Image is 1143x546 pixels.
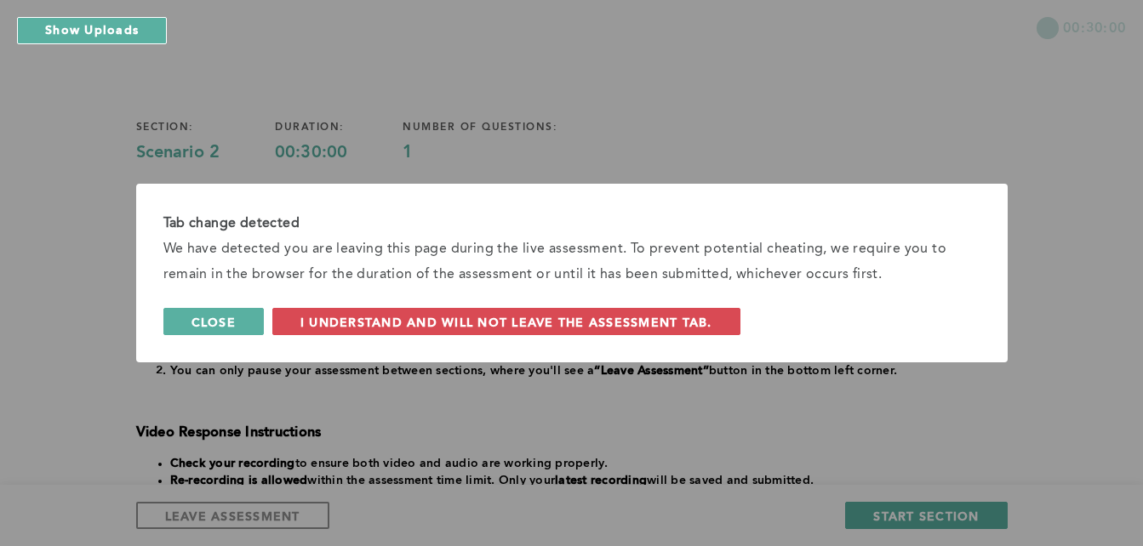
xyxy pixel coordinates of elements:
button: I understand and will not leave the assessment tab. [272,308,740,335]
button: Close [163,308,264,335]
button: Show Uploads [17,17,167,44]
span: I understand and will not leave the assessment tab. [300,314,712,330]
span: Close [191,314,236,330]
div: We have detected you are leaving this page during the live assessment. To prevent potential cheat... [163,236,980,287]
div: Tab change detected [163,211,980,236]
